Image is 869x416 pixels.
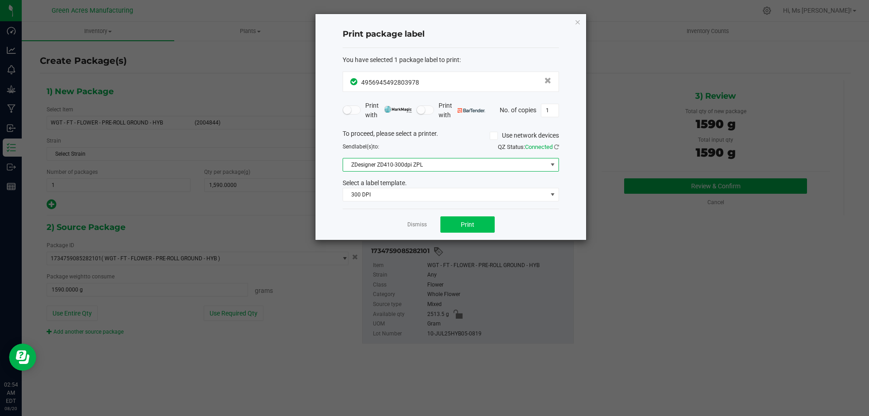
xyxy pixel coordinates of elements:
[440,216,495,233] button: Print
[525,143,553,150] span: Connected
[500,106,536,113] span: No. of copies
[9,344,36,371] iframe: Resource center
[343,158,547,171] span: ZDesigner ZD410-300dpi ZPL
[343,188,547,201] span: 300 DPI
[490,131,559,140] label: Use network devices
[439,101,485,120] span: Print with
[343,29,559,40] h4: Print package label
[365,101,412,120] span: Print with
[336,129,566,143] div: To proceed, please select a printer.
[461,221,474,228] span: Print
[407,221,427,229] a: Dismiss
[355,143,373,150] span: label(s)
[361,79,419,86] span: 4956945492803978
[343,143,379,150] span: Send to:
[384,106,412,113] img: mark_magic_cybra.png
[343,56,459,63] span: You have selected 1 package label to print
[458,108,485,113] img: bartender.png
[350,77,359,86] span: In Sync
[498,143,559,150] span: QZ Status:
[343,55,559,65] div: :
[336,178,566,188] div: Select a label template.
